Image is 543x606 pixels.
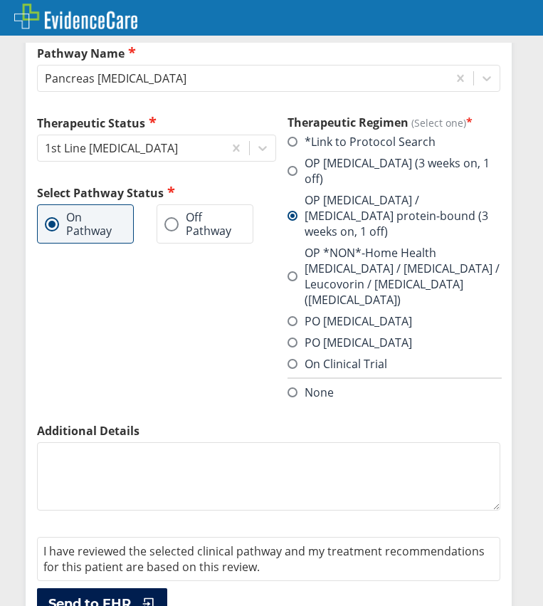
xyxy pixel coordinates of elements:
[288,313,412,329] label: PO [MEDICAL_DATA]
[288,335,412,350] label: PO [MEDICAL_DATA]
[43,543,485,575] span: I have reviewed the selected clinical pathway and my treatment recommendations for this patient a...
[288,245,500,308] label: OP *NON*-Home Health [MEDICAL_DATA] / [MEDICAL_DATA] / Leucovorin / [MEDICAL_DATA] ([MEDICAL_DATA])
[45,70,186,86] div: Pancreas [MEDICAL_DATA]
[288,134,436,150] label: *Link to Protocol Search
[288,192,500,239] label: OP [MEDICAL_DATA] / [MEDICAL_DATA] protein-bound (3 weeks on, 1 off)
[288,356,387,372] label: On Clinical Trial
[45,211,112,237] label: On Pathway
[14,4,137,29] img: EvidenceCare
[288,115,500,130] h3: Therapeutic Regimen
[164,211,231,237] label: Off Pathway
[37,184,276,201] h2: Select Pathway Status
[37,45,500,61] label: Pathway Name
[411,116,466,130] span: (Select one)
[288,155,500,187] label: OP [MEDICAL_DATA] (3 weeks on, 1 off)
[288,385,334,400] label: None
[37,115,276,131] label: Therapeutic Status
[45,140,178,156] div: 1st Line [MEDICAL_DATA]
[37,423,500,439] label: Additional Details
